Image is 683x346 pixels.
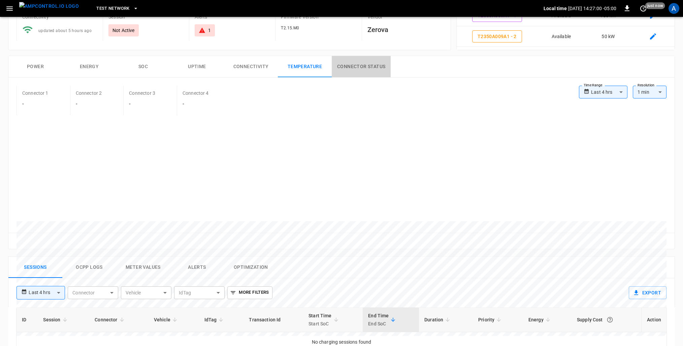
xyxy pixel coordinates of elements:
[129,100,155,108] h6: -
[38,28,92,33] span: updated about 5 hours ago
[367,13,443,20] p: Vendor
[591,86,627,98] div: Last 4 hrs
[195,13,270,20] p: Alerts
[108,13,184,20] p: Session
[585,26,631,47] td: 50 kW
[629,286,666,299] button: Export
[154,316,179,324] span: Vehicle
[22,13,97,20] p: Connectivity
[170,257,224,278] button: Alerts
[17,308,38,332] th: ID
[478,316,503,324] span: Priority
[278,56,332,78] button: Temperature
[116,56,170,78] button: SOC
[95,316,126,324] span: Connector
[472,30,522,43] button: T2350A009A1 - 2
[544,5,567,12] p: Local time
[645,2,665,9] span: just now
[281,26,299,30] span: T2.15.M0
[22,90,48,96] p: Connector 1
[368,312,397,328] span: End TimeEnd SoC
[227,286,272,299] button: More Filters
[8,257,62,278] button: Sessions
[424,316,452,324] span: Duration
[8,56,62,78] button: Power
[62,56,116,78] button: Energy
[368,320,389,328] p: End SoC
[368,312,389,328] div: End Time
[224,56,278,78] button: Connectivity
[638,3,649,14] button: set refresh interval
[308,312,340,328] span: Start TimeStart SoC
[633,86,666,98] div: 1 min
[112,27,135,34] p: Not Active
[669,3,679,14] div: profile-icon
[43,316,69,324] span: Session
[76,100,102,108] h6: -
[281,13,356,20] p: Firmware Version
[568,5,616,12] p: [DATE] 14:27:00 -05:00
[208,27,211,34] div: 1
[94,2,141,15] button: Test Network
[308,312,332,328] div: Start Time
[129,90,155,96] p: Connector 3
[538,26,585,47] td: Available
[76,90,102,96] p: Connector 2
[577,314,636,326] div: Supply Cost
[22,100,48,108] h6: -
[538,47,585,68] td: Unavailable
[204,316,226,324] span: IdTag
[641,308,666,332] th: Action
[29,286,65,299] div: Last 4 hrs
[170,56,224,78] button: Uptime
[224,257,278,278] button: Optimization
[308,320,332,328] p: Start SoC
[243,308,303,332] th: Transaction Id
[584,83,603,88] label: Time Range
[585,47,631,68] td: -
[604,314,616,326] button: The cost of your charging session based on your supply rates
[183,90,209,96] p: Connector 4
[367,24,443,35] h6: Zerova
[332,56,391,78] button: Connector Status
[96,5,129,12] span: Test Network
[638,83,654,88] label: Resolution
[183,100,209,108] h6: -
[116,257,170,278] button: Meter Values
[19,2,79,10] img: ampcontrol.io logo
[528,316,552,324] span: Energy
[62,257,116,278] button: Ocpp logs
